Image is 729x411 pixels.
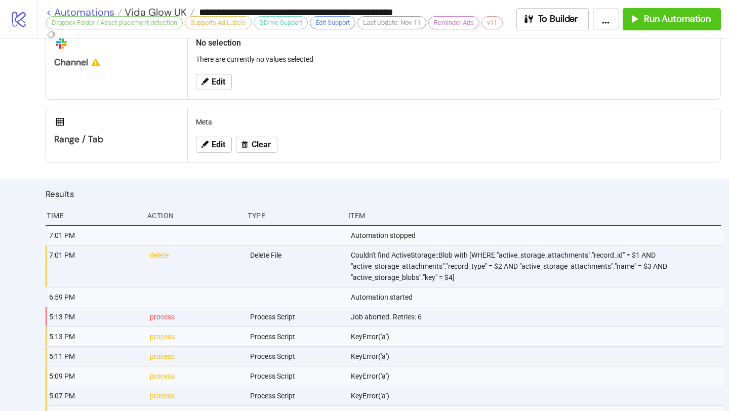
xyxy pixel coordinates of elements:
[46,206,139,225] div: Time
[249,386,343,405] div: Process Script
[254,16,308,29] div: GDrive Support
[196,137,232,153] button: Edit
[350,347,723,366] div: KeyError('a')
[249,245,343,287] div: Delete File
[48,327,142,346] div: 5:13 PM
[212,77,225,87] span: Edit
[48,386,142,405] div: 5:07 PM
[623,8,721,30] button: Run Automation
[481,16,503,29] div: v11
[48,245,142,287] div: 7:01 PM
[46,16,183,29] div: Dropbox Folder / Asset placement detection
[54,134,179,145] div: Range / Tab
[428,16,479,29] div: Reminder Ads
[538,13,579,25] span: To Builder
[236,137,277,153] button: Clear
[516,8,589,30] button: To Builder
[350,287,723,307] div: Automation started
[310,16,355,29] div: Edit Support
[149,307,242,326] div: process
[149,366,242,386] div: process
[185,16,252,29] div: Supports Ad Labels
[46,7,122,17] a: < Automations
[149,386,242,405] div: process
[46,187,721,200] h2: Results
[593,8,619,30] button: ...
[196,36,712,49] h2: No selection
[249,307,343,326] div: Process Script
[149,245,242,287] div: delete
[357,16,426,29] div: Last Update: Nov-11
[54,57,179,68] div: Channel
[196,54,712,65] p: There are currently no values selected
[350,366,723,386] div: KeyError('a')
[249,327,343,346] div: Process Script
[249,366,343,386] div: Process Script
[48,226,142,245] div: 7:01 PM
[212,140,225,149] span: Edit
[350,245,723,287] div: Couldn't find ActiveStorage::Blob with [WHERE "active_storage_attachments"."record_id" = $1 AND "...
[48,287,142,307] div: 6:59 PM
[350,327,723,346] div: KeyError('a')
[350,307,723,326] div: Job aborted. Retries: 6
[48,347,142,366] div: 5:11 PM
[252,140,271,149] span: Clear
[347,206,721,225] div: Item
[48,307,142,326] div: 5:13 PM
[644,13,711,25] span: Run Automation
[48,366,142,386] div: 5:09 PM
[350,386,723,405] div: KeyError('a')
[249,347,343,366] div: Process Script
[149,347,242,366] div: process
[146,206,240,225] div: Action
[149,327,242,346] div: process
[196,74,232,90] button: Edit
[122,7,194,17] a: Vida Glow UK
[247,206,340,225] div: Type
[122,6,187,19] span: Vida Glow UK
[192,112,716,132] div: Meta
[350,226,723,245] div: Automation stopped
